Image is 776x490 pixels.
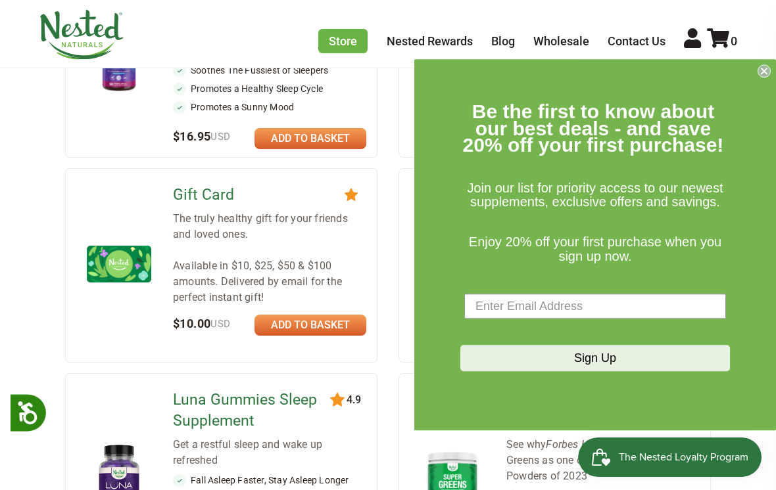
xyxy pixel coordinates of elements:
div: FLYOUT Form [414,59,776,430]
a: Contact Us [608,34,666,48]
a: Gift Card [173,185,337,206]
span: USD [210,318,230,330]
span: Be the first to know about our best deals - and save 20% off your first purchase! [463,100,724,156]
img: Nested Naturals [39,10,124,60]
button: Close dialog [758,64,771,78]
li: Promotes a Sunny Mood [173,100,366,114]
a: Nested Rewards [387,34,473,48]
span: 0 [731,34,737,48]
em: Forbes Health [546,438,612,451]
li: Promotes a Healthy Sleep Cycle [173,82,366,95]
a: Wholesale [533,34,589,48]
iframe: Button to open loyalty program pop-up [578,437,763,477]
span: Join our list for priority access to our newest supplements, exclusive offers and savings. [467,181,723,210]
a: Blog [491,34,515,48]
a: 0 [707,34,737,48]
button: Sign Up [460,345,730,372]
div: See why named Super Greens as one of the Best Greens Powders of 2023 [506,437,700,484]
span: $10.00 [173,317,231,330]
a: Store [318,29,368,53]
div: The truly healthy gift for your friends and loved ones. Available in $10, $25, $50 & $100 amounts... [173,211,366,305]
img: Gift Card [87,246,151,282]
span: Enjoy 20% off your first purchase when you sign up now. [469,234,721,263]
span: USD [210,131,230,143]
div: Get a restful sleep and wake up refreshed [173,437,366,468]
input: Enter Email Address [464,294,726,319]
a: Luna Gummies Sleep Supplement [173,390,337,432]
li: Soothes The Fussiest of Sleepers [173,64,366,77]
li: Fall Asleep Faster, Stay Asleep Longer [173,474,366,487]
span: $16.95 [173,129,231,143]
